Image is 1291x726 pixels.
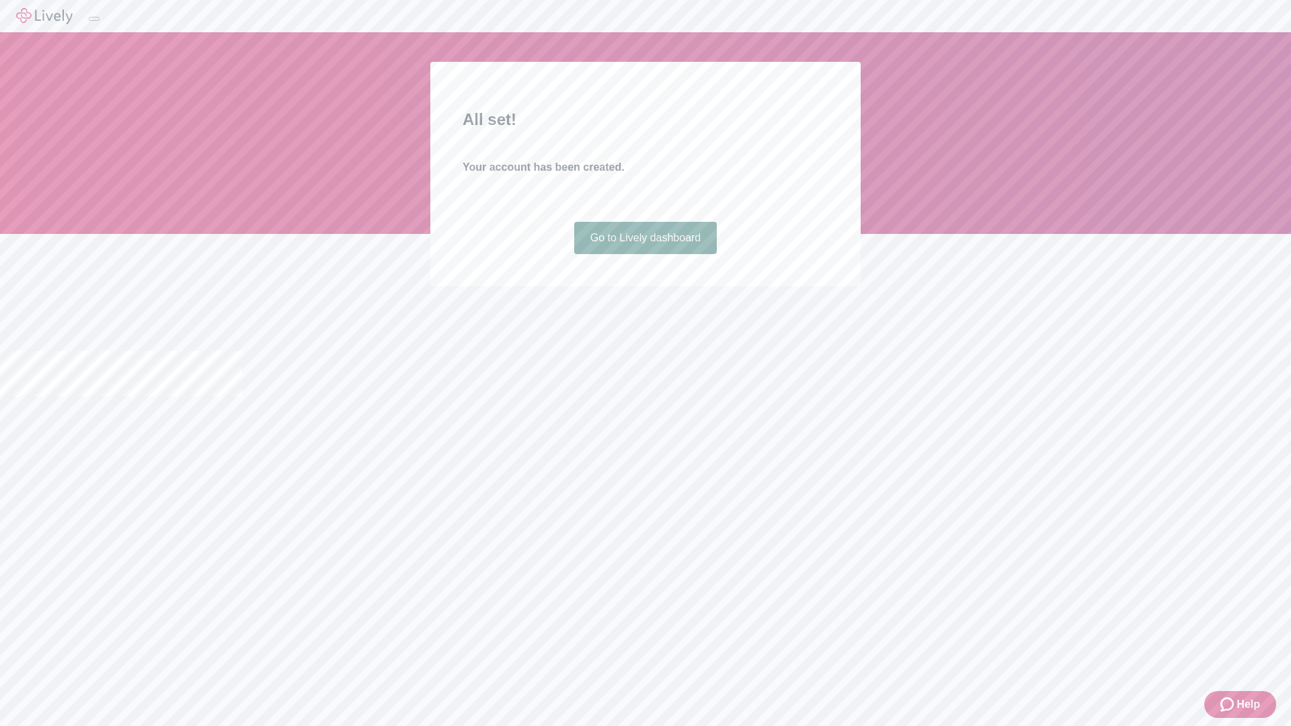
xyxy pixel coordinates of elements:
[463,108,828,132] h2: All set!
[1204,691,1276,718] button: Zendesk support iconHelp
[1220,696,1237,713] svg: Zendesk support icon
[89,17,100,21] button: Log out
[463,159,828,175] h4: Your account has been created.
[16,8,73,24] img: Lively
[1237,696,1260,713] span: Help
[574,222,717,254] a: Go to Lively dashboard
